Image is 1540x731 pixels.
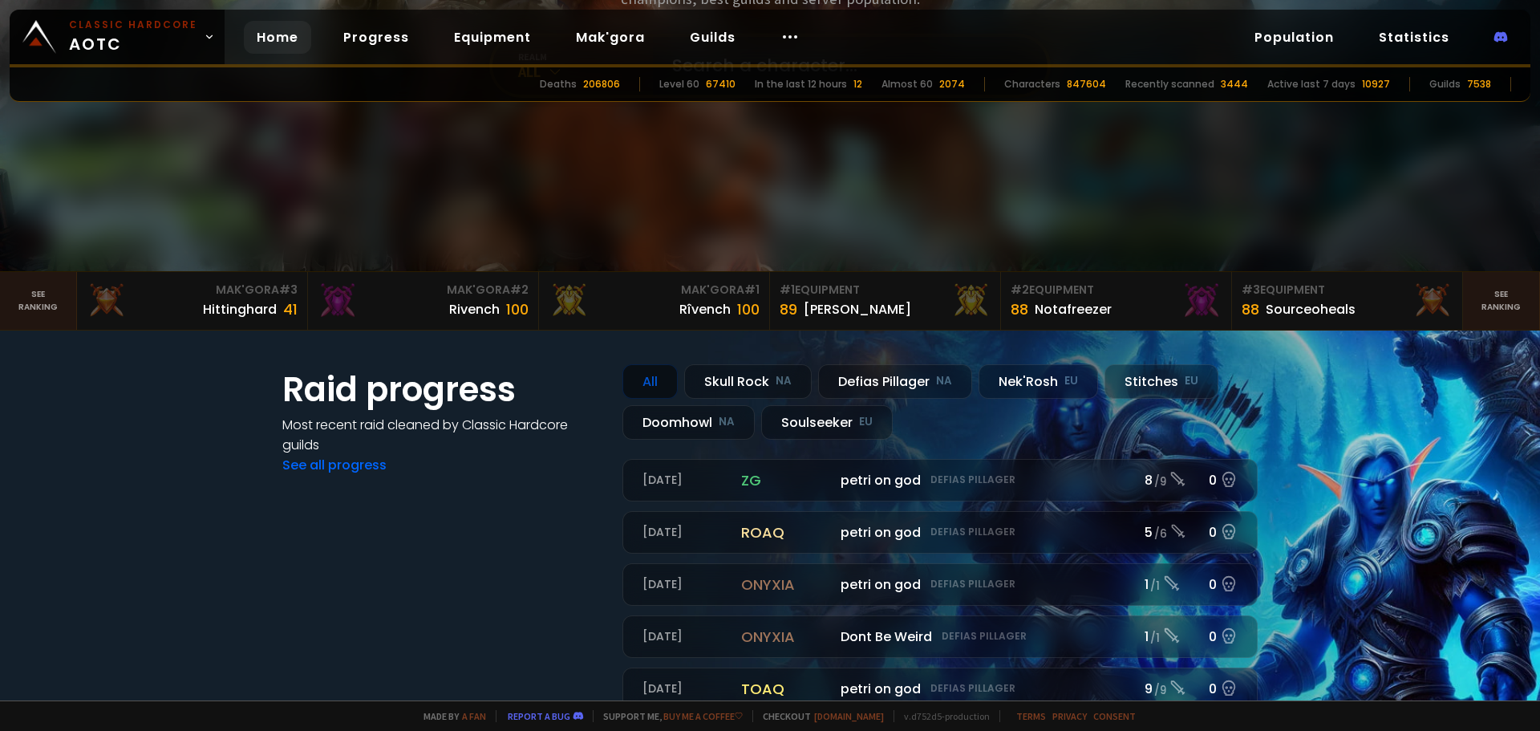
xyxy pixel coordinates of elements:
[1035,299,1112,319] div: Notafreezer
[10,10,225,64] a: Classic HardcoreAOTC
[719,414,735,430] small: NA
[780,282,991,298] div: Equipment
[1267,77,1356,91] div: Active last 7 days
[318,282,529,298] div: Mak'Gora
[677,21,748,54] a: Guilds
[203,299,277,319] div: Hittinghard
[622,405,755,440] div: Doomhowl
[939,77,965,91] div: 2074
[1004,77,1060,91] div: Characters
[1232,272,1463,330] a: #3Equipment88Sourceoheals
[1366,21,1462,54] a: Statistics
[282,364,603,415] h1: Raid progress
[414,710,486,722] span: Made by
[69,18,197,56] span: AOTC
[622,615,1258,658] a: [DATE]onyxiaDont Be WeirdDefias Pillager1 /10
[539,272,770,330] a: Mak'Gora#1Rîvench100
[818,364,972,399] div: Defias Pillager
[282,415,603,455] h4: Most recent raid cleaned by Classic Hardcore guilds
[979,364,1098,399] div: Nek'Rosh
[508,710,570,722] a: Report a bug
[506,298,529,320] div: 100
[1104,364,1218,399] div: Stitches
[679,299,731,319] div: Rîvench
[622,511,1258,554] a: [DATE]roaqpetri on godDefias Pillager5 /60
[1067,77,1106,91] div: 847604
[1463,272,1540,330] a: Seeranking
[1429,77,1461,91] div: Guilds
[549,282,760,298] div: Mak'Gora
[510,282,529,298] span: # 2
[1052,710,1087,722] a: Privacy
[770,272,1001,330] a: #1Equipment89[PERSON_NAME]
[1242,21,1347,54] a: Population
[622,563,1258,606] a: [DATE]onyxiapetri on godDefias Pillager1 /10
[1221,77,1248,91] div: 3444
[449,299,500,319] div: Rivench
[1362,77,1390,91] div: 10927
[244,21,311,54] a: Home
[279,282,298,298] span: # 3
[761,405,893,440] div: Soulseeker
[462,710,486,722] a: a fan
[1185,373,1198,389] small: EU
[330,21,422,54] a: Progress
[780,298,797,320] div: 89
[1011,298,1028,320] div: 88
[1242,298,1259,320] div: 88
[755,77,847,91] div: In the last 12 hours
[283,298,298,320] div: 41
[282,456,387,474] a: See all progress
[622,364,678,399] div: All
[814,710,884,722] a: [DOMAIN_NAME]
[308,272,539,330] a: Mak'Gora#2Rivench100
[583,77,620,91] div: 206806
[859,414,873,430] small: EU
[1266,299,1356,319] div: Sourceoheals
[881,77,933,91] div: Almost 60
[853,77,862,91] div: 12
[1011,282,1222,298] div: Equipment
[622,668,1258,710] a: [DATE]toaqpetri on godDefias Pillager9 /90
[1011,282,1029,298] span: # 2
[1093,710,1136,722] a: Consent
[563,21,658,54] a: Mak'gora
[737,298,760,320] div: 100
[593,710,743,722] span: Support me,
[622,459,1258,502] a: [DATE]zgpetri on godDefias Pillager8 /90
[659,77,699,91] div: Level 60
[663,710,743,722] a: Buy me a coffee
[441,21,544,54] a: Equipment
[894,710,990,722] span: v. d752d5 - production
[1001,272,1232,330] a: #2Equipment88Notafreezer
[684,364,812,399] div: Skull Rock
[936,373,952,389] small: NA
[1016,710,1046,722] a: Terms
[1125,77,1214,91] div: Recently scanned
[69,18,197,32] small: Classic Hardcore
[706,77,736,91] div: 67410
[752,710,884,722] span: Checkout
[540,77,577,91] div: Deaths
[1467,77,1491,91] div: 7538
[804,299,911,319] div: [PERSON_NAME]
[744,282,760,298] span: # 1
[776,373,792,389] small: NA
[1064,373,1078,389] small: EU
[87,282,298,298] div: Mak'Gora
[780,282,795,298] span: # 1
[1242,282,1453,298] div: Equipment
[77,272,308,330] a: Mak'Gora#3Hittinghard41
[1242,282,1260,298] span: # 3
